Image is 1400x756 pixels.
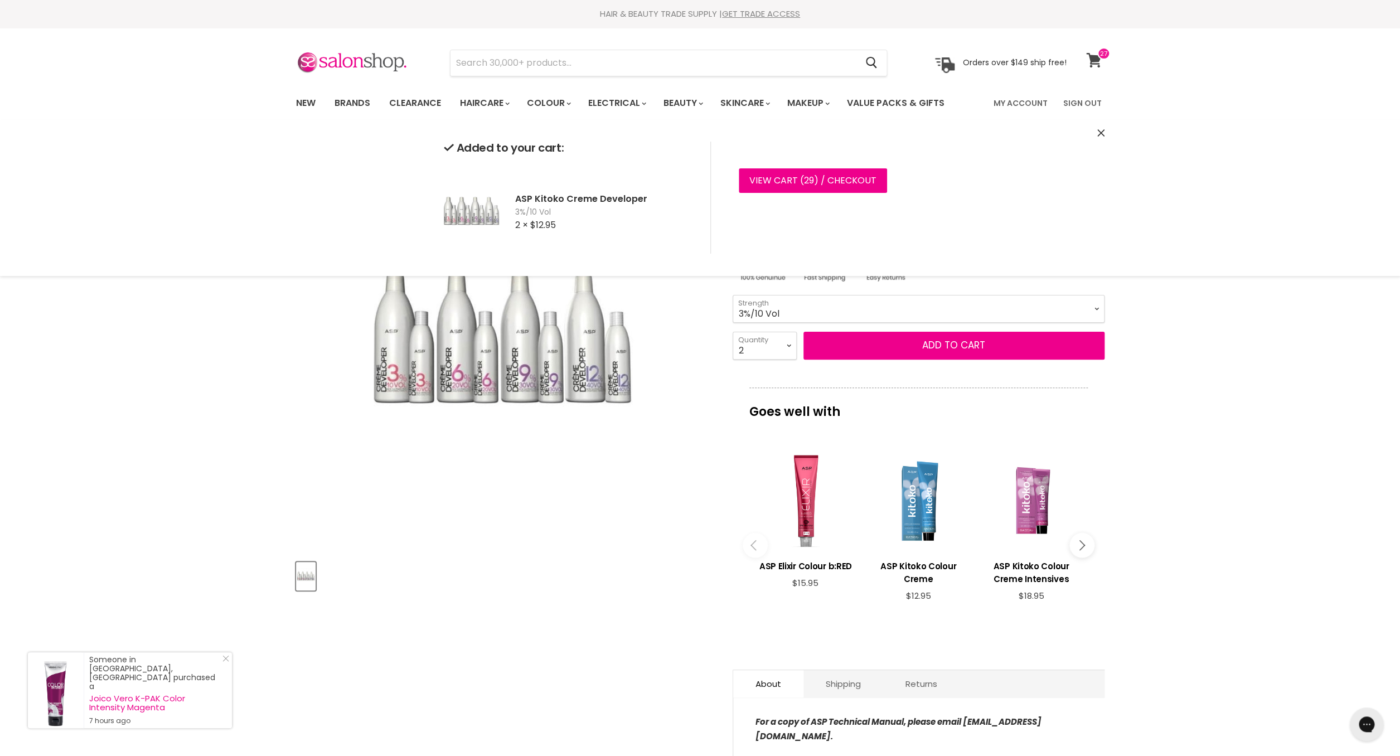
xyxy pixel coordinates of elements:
img: ASP Kitoko Creme Developer [444,170,500,254]
div: Someone in [GEOGRAPHIC_DATA], [GEOGRAPHIC_DATA] purchased a [89,655,221,725]
span: Add to cart [922,338,985,352]
a: Close Notification [218,655,229,666]
a: Joico Vero K-PAK Color Intensity Magenta [89,694,221,712]
span: $18.95 [1018,590,1044,602]
span: 29 [804,174,814,187]
h3: ASP Elixir Colour b:RED [755,560,856,573]
a: Sign Out [1057,91,1108,115]
a: View product:ASP Kitoko Colour Creme [868,551,969,591]
button: Search [857,50,886,76]
a: Colour [519,91,578,115]
img: ASP Kitoko Creme Developer [297,563,314,589]
p: Orders over $149 ship free! [963,57,1067,67]
span: $15.95 [792,577,818,589]
h3: ASP Kitoko Colour Creme Intensives [980,560,1082,585]
a: GET TRADE ACCESS [722,8,800,20]
a: Shipping [803,670,883,697]
a: View cart (29) / Checkout [739,168,887,193]
img: ASP Kitoko Creme Developer [374,148,634,538]
iframe: Gorgias live chat messenger [1344,704,1389,745]
button: Close [1097,128,1105,139]
nav: Main [282,87,1118,119]
small: 7 hours ago [89,716,221,725]
span: 2 × [515,219,528,231]
a: Skincare [712,91,777,115]
a: View product:ASP Elixir Colour b:RED [755,551,856,578]
a: Visit product page [28,652,84,728]
div: ASP Kitoko Creme Developer image. Click or Scroll to Zoom. [296,135,713,551]
a: Brands [326,91,379,115]
button: Add to cart [803,332,1105,360]
span: $12.95 [905,590,931,602]
a: About [733,670,803,697]
input: Search [450,50,857,76]
a: Returns [883,670,960,697]
strong: For a copy of ASP Technical Manual, please email [EMAIL_ADDRESS][DOMAIN_NAME]. [755,716,1041,742]
h2: ASP Kitoko Creme Developer [515,193,692,205]
a: View product:ASP Kitoko Colour Creme Intensives [980,551,1082,591]
a: Makeup [779,91,836,115]
button: ASP Kitoko Creme Developer [296,562,316,590]
p: Goes well with [749,387,1088,424]
span: 3%/10 Vol [515,207,692,218]
a: Haircare [452,91,516,115]
span: $12.95 [530,219,556,231]
h3: ASP Kitoko Colour Creme [868,560,969,585]
h2: Added to your cart: [444,142,692,154]
a: Clearance [381,91,449,115]
a: Value Packs & Gifts [839,91,953,115]
div: HAIR & BEAUTY TRADE SUPPLY | [282,8,1118,20]
svg: Close Icon [222,655,229,662]
a: Beauty [655,91,710,115]
a: Electrical [580,91,653,115]
div: Product thumbnails [294,559,714,590]
form: Product [450,50,887,76]
ul: Main menu [288,87,970,119]
a: My Account [987,91,1054,115]
a: New [288,91,324,115]
select: Quantity [733,332,797,360]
